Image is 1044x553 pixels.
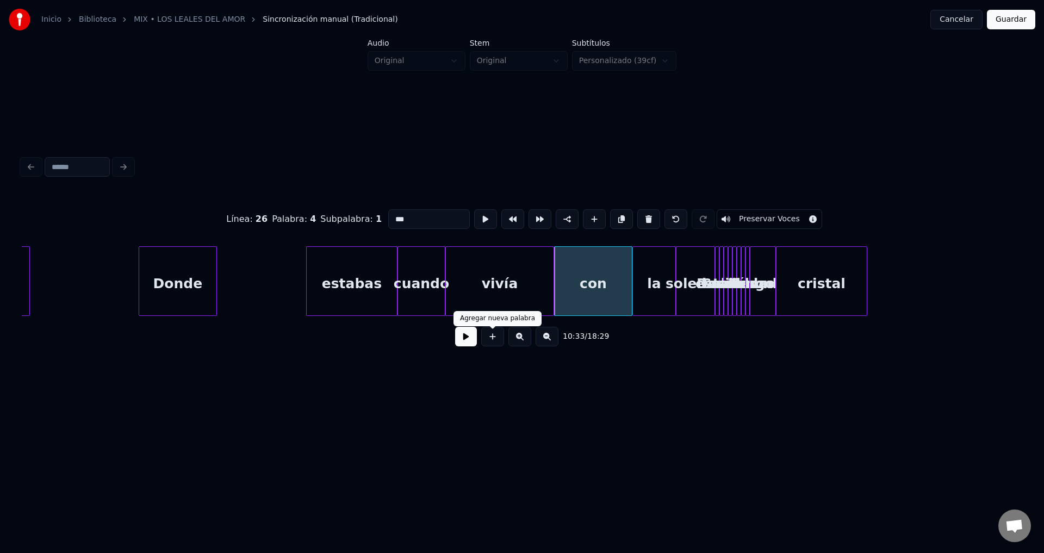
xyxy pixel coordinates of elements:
[998,509,1031,542] a: Chat abierto
[320,213,382,226] div: Subpalabra :
[587,331,609,342] span: 18:29
[470,39,568,47] label: Stem
[368,39,465,47] label: Audio
[134,14,245,25] a: MIX • LOS LEALES DEL AMOR
[41,14,61,25] a: Inicio
[41,14,398,25] nav: breadcrumb
[987,10,1035,29] button: Guardar
[9,9,30,30] img: youka
[79,14,116,25] a: Biblioteca
[572,39,677,47] label: Subtítulos
[460,314,535,323] div: Agregar nueva palabra
[563,331,585,342] span: 10:33
[272,213,316,226] div: Palabra :
[930,10,983,29] button: Cancelar
[256,214,268,224] span: 26
[563,331,589,342] div: /
[717,209,822,229] button: Toggle
[226,213,268,226] div: Línea :
[263,14,397,25] span: Sincronización manual (Tradicional)
[310,214,316,224] span: 4
[376,214,382,224] span: 1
